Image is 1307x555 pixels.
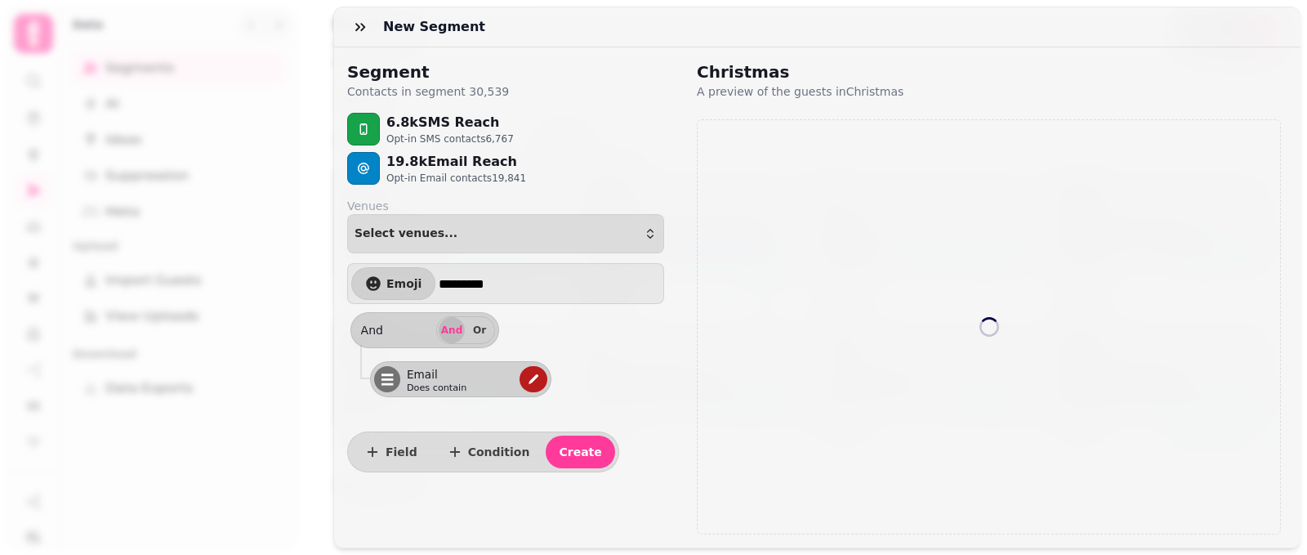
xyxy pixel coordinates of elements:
p: 19.8k Email Reach [386,152,526,172]
button: edit [520,366,547,392]
p: Opt-in SMS contacts 6,767 [386,132,514,145]
h2: Segment [347,60,509,83]
span: And [445,325,458,335]
span: Condition [468,446,530,458]
span: Field [386,446,417,458]
span: Emoji [386,278,422,289]
h2: Christmas [697,60,1010,83]
h3: New Segment [383,17,492,37]
p: Opt-in Email contacts 19,841 [386,172,526,185]
p: Contacts in segment 30,539 [347,83,509,100]
span: Or [473,325,486,335]
button: Field [351,436,430,468]
span: Does contain [407,383,505,392]
button: Or [466,317,493,343]
button: Select venues... [347,214,664,253]
button: Condition [434,436,543,468]
button: Emoji [351,267,435,300]
p: A preview of the guests in Christmas [697,83,1115,100]
span: and [361,322,383,339]
span: Create [559,446,601,458]
span: Select venues... [355,227,457,240]
span: Email [407,366,505,383]
label: Venues [347,198,664,214]
p: 6.8k SMS Reach [386,113,514,132]
button: Create [546,436,614,468]
button: And [439,317,465,343]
